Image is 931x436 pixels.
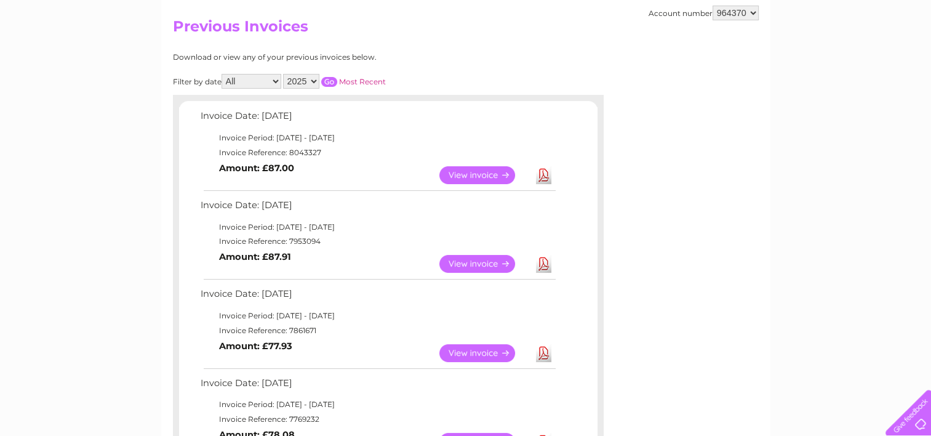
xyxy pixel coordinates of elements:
[439,344,530,362] a: View
[536,166,551,184] a: Download
[198,412,557,427] td: Invoice Reference: 7769232
[714,52,738,62] a: Water
[219,163,294,174] b: Amount: £87.00
[198,145,557,160] td: Invoice Reference: 8043327
[198,131,557,145] td: Invoice Period: [DATE] - [DATE]
[780,52,817,62] a: Telecoms
[439,255,530,273] a: View
[699,6,784,22] a: 0333 014 3131
[198,220,557,235] td: Invoice Period: [DATE] - [DATE]
[198,234,557,249] td: Invoice Reference: 7953094
[219,341,292,352] b: Amount: £77.93
[198,323,557,338] td: Invoice Reference: 7861671
[219,251,291,262] b: Amount: £87.91
[198,108,557,131] td: Invoice Date: [DATE]
[173,53,496,62] div: Download or view any of your previous invoices below.
[198,397,557,412] td: Invoice Period: [DATE] - [DATE]
[849,52,879,62] a: Contact
[890,52,919,62] a: Log out
[824,52,842,62] a: Blog
[198,309,557,323] td: Invoice Period: [DATE] - [DATE]
[198,197,557,220] td: Invoice Date: [DATE]
[536,255,551,273] a: Download
[198,286,557,309] td: Invoice Date: [DATE]
[175,7,757,60] div: Clear Business is a trading name of Verastar Limited (registered in [GEOGRAPHIC_DATA] No. 3667643...
[439,166,530,184] a: View
[33,32,95,70] img: logo.png
[649,6,759,20] div: Account number
[339,77,386,86] a: Most Recent
[745,52,772,62] a: Energy
[536,344,551,362] a: Download
[173,74,496,89] div: Filter by date
[173,18,759,41] h2: Previous Invoices
[198,375,557,398] td: Invoice Date: [DATE]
